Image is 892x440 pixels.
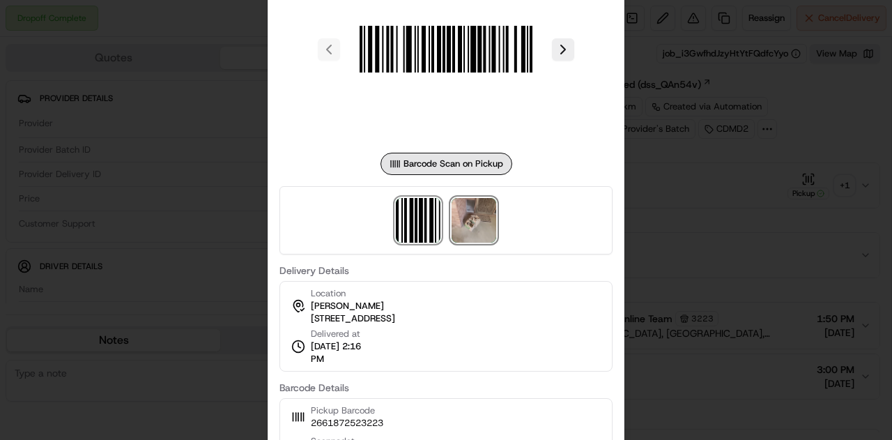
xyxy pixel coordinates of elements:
[279,383,613,393] label: Barcode Details
[311,404,383,417] span: Pickup Barcode
[311,287,346,300] span: Location
[311,328,375,340] span: Delivered at
[279,266,613,275] label: Delivery Details
[311,340,375,365] span: [DATE] 2:16 PM
[396,198,440,243] img: barcode_scan_on_pickup image
[452,198,496,243] img: photo_proof_of_delivery image
[311,300,384,312] span: [PERSON_NAME]
[380,153,512,175] div: Barcode Scan on Pickup
[311,417,383,430] span: 2661872523223
[311,312,395,325] span: [STREET_ADDRESS]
